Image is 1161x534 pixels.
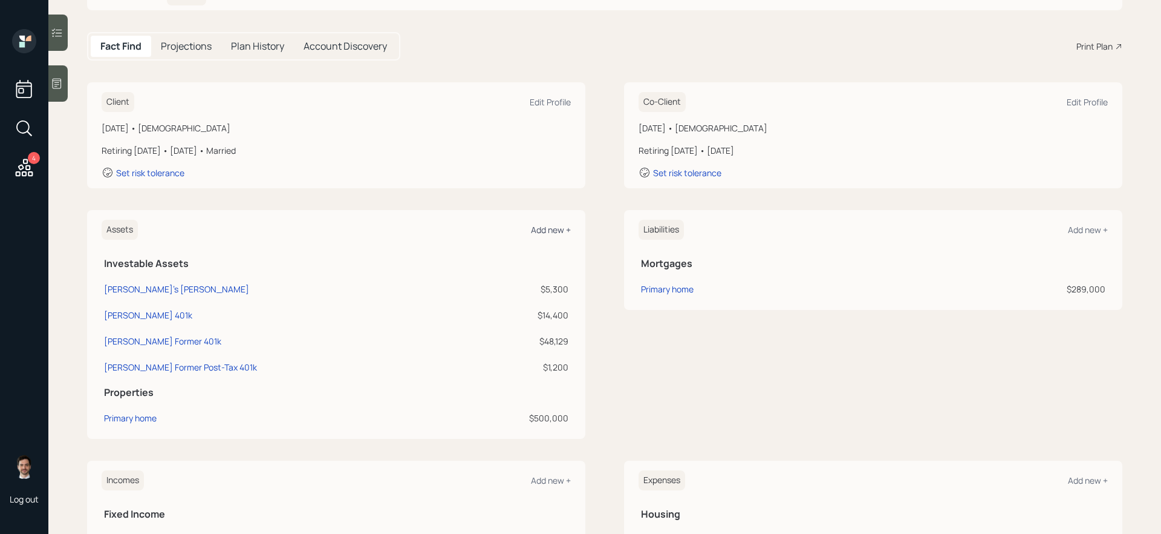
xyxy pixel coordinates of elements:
[231,41,284,52] h5: Plan History
[1076,40,1113,53] div: Print Plan
[104,387,568,398] h5: Properties
[470,412,568,424] div: $500,000
[639,220,684,240] h6: Liabilities
[530,96,571,108] div: Edit Profile
[104,283,249,295] div: [PERSON_NAME]'s [PERSON_NAME]
[641,509,1105,520] h5: Housing
[470,283,568,295] div: $5,300
[639,144,1108,157] div: Retiring [DATE] • [DATE]
[102,144,571,157] div: Retiring [DATE] • [DATE] • Married
[104,412,157,424] div: Primary home
[641,258,1105,269] h5: Mortgages
[639,122,1108,134] div: [DATE] • [DEMOGRAPHIC_DATA]
[1067,96,1108,108] div: Edit Profile
[639,92,686,112] h6: Co-Client
[104,361,257,374] div: [PERSON_NAME] Former Post-Tax 401k
[531,224,571,236] div: Add new +
[908,283,1105,295] div: $289,000
[104,258,568,269] h5: Investable Assets
[102,470,144,490] h6: Incomes
[104,335,221,348] div: [PERSON_NAME] Former 401k
[100,41,141,52] h5: Fact Find
[104,309,192,321] div: [PERSON_NAME] 401k
[470,309,568,321] div: $14,400
[28,152,40,164] div: 4
[1068,475,1108,486] div: Add new +
[102,220,138,240] h6: Assets
[12,455,36,479] img: jonah-coleman-headshot.png
[102,122,571,134] div: [DATE] • [DEMOGRAPHIC_DATA]
[470,335,568,348] div: $48,129
[304,41,387,52] h5: Account Discovery
[531,475,571,486] div: Add new +
[161,41,212,52] h5: Projections
[653,167,721,179] div: Set risk tolerance
[470,361,568,374] div: $1,200
[639,470,685,490] h6: Expenses
[104,509,568,520] h5: Fixed Income
[10,493,39,505] div: Log out
[641,283,694,295] div: Primary home
[116,167,184,179] div: Set risk tolerance
[1068,224,1108,236] div: Add new +
[102,92,134,112] h6: Client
